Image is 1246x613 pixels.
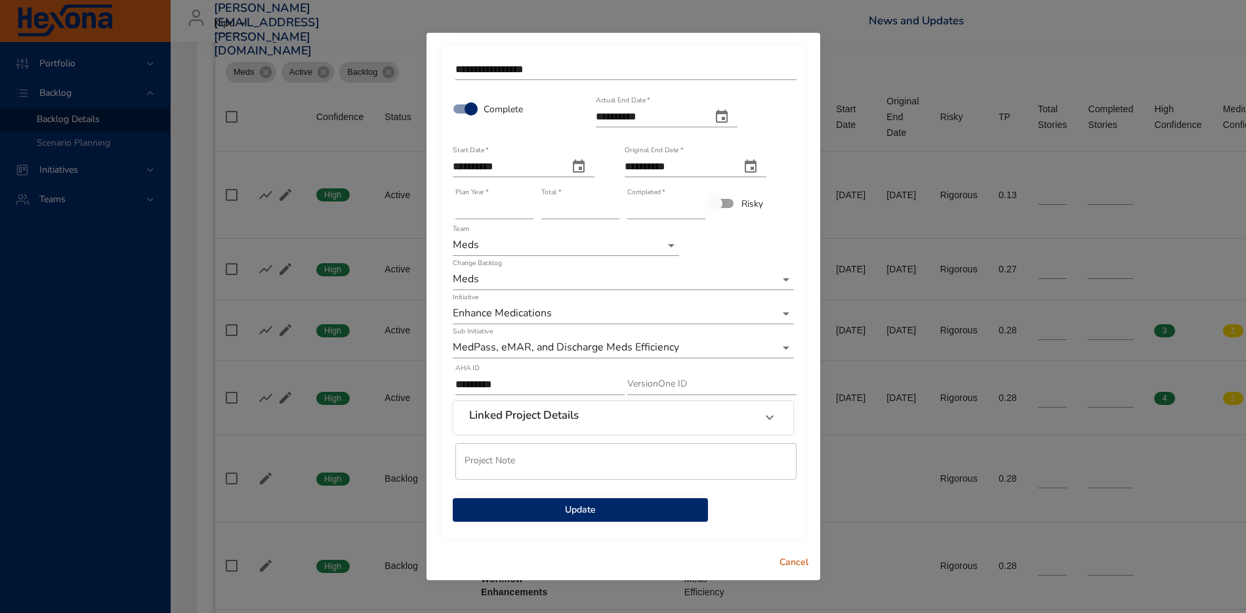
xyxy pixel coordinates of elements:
[453,226,469,233] label: Team
[706,101,737,133] button: actual end date
[455,189,488,196] label: Plan Year
[455,365,480,372] label: AHA ID
[453,303,794,324] div: Enhance Medications
[773,551,815,575] button: Cancel
[463,502,697,518] span: Update
[627,189,665,196] label: Completed
[453,401,793,434] div: Linked Project Details
[453,498,708,522] button: Update
[625,147,683,154] label: Original End Date
[735,151,766,182] button: original end date
[453,147,489,154] label: Start Date
[778,555,810,571] span: Cancel
[469,409,579,422] h6: Linked Project Details
[453,269,794,290] div: Meds
[453,235,679,256] div: Meds
[541,189,561,196] label: Total
[453,328,493,335] label: Sub Initiative
[484,102,523,116] span: Complete
[453,294,478,301] label: Initiative
[596,97,650,104] label: Actual End Date
[563,151,594,182] button: start date
[453,260,502,267] label: Change Backlog
[741,197,763,211] span: Risky
[453,337,794,358] div: MedPass, eMAR, and Discharge Meds Efficiency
